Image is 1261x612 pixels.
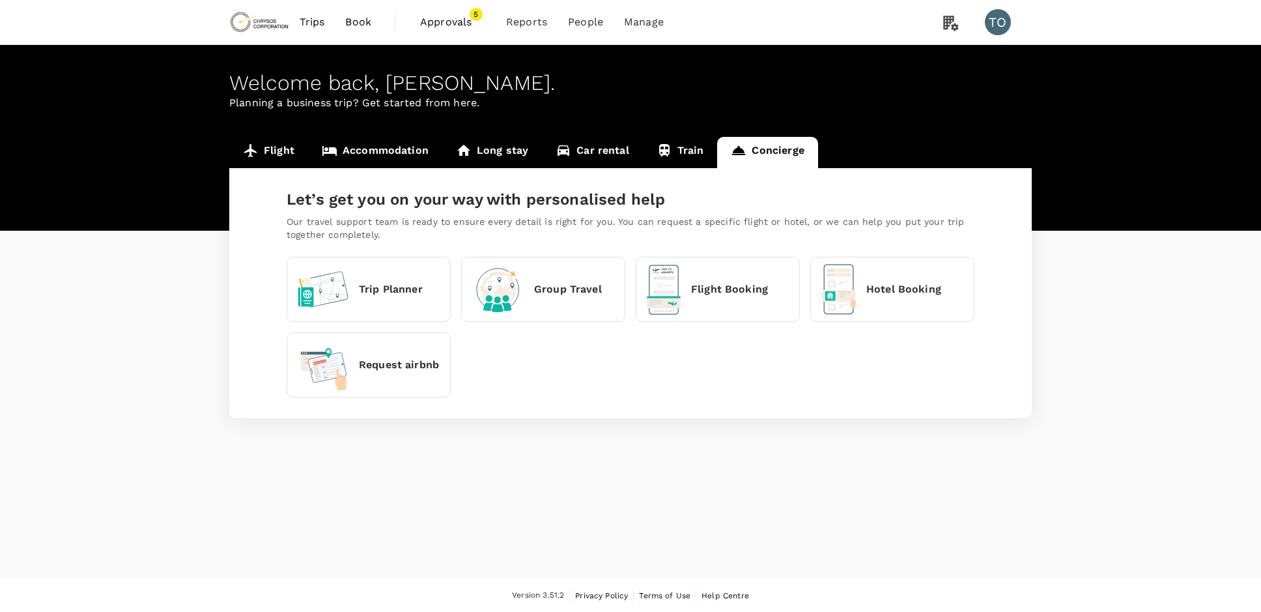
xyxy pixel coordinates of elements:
a: Flight [229,137,308,168]
a: Help Centre [701,589,749,603]
p: Trip Planner [359,282,423,297]
span: People [568,14,603,30]
a: Train [643,137,718,168]
a: Accommodation [308,137,442,168]
p: Group Travel [534,282,602,297]
p: Hotel Booking [866,282,941,297]
div: TO [985,9,1011,35]
span: Reports [506,14,547,30]
div: Welcome back , [PERSON_NAME] . [229,71,1032,95]
a: Privacy Policy [575,589,628,603]
img: Chrysos Corporation [229,8,289,36]
p: Our travel support team is ready to ensure every detail is right for you. You can request a speci... [287,215,974,241]
span: Version 3.51.2 [512,589,564,602]
a: Long stay [442,137,542,168]
h5: Let’s get you on your way with personalised help [287,189,974,210]
a: Concierge [717,137,817,168]
a: Car rental [542,137,643,168]
p: Flight Booking [691,282,768,297]
p: Planning a business trip? Get started from here. [229,95,1032,111]
span: Privacy Policy [575,591,628,600]
span: 5 [470,8,483,21]
span: Manage [624,14,664,30]
span: Approvals [420,14,485,30]
span: Trips [300,14,325,30]
span: Terms of Use [639,591,690,600]
a: Terms of Use [639,589,690,603]
span: Book [345,14,371,30]
span: Help Centre [701,591,749,600]
p: Request airbnb [359,357,439,373]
